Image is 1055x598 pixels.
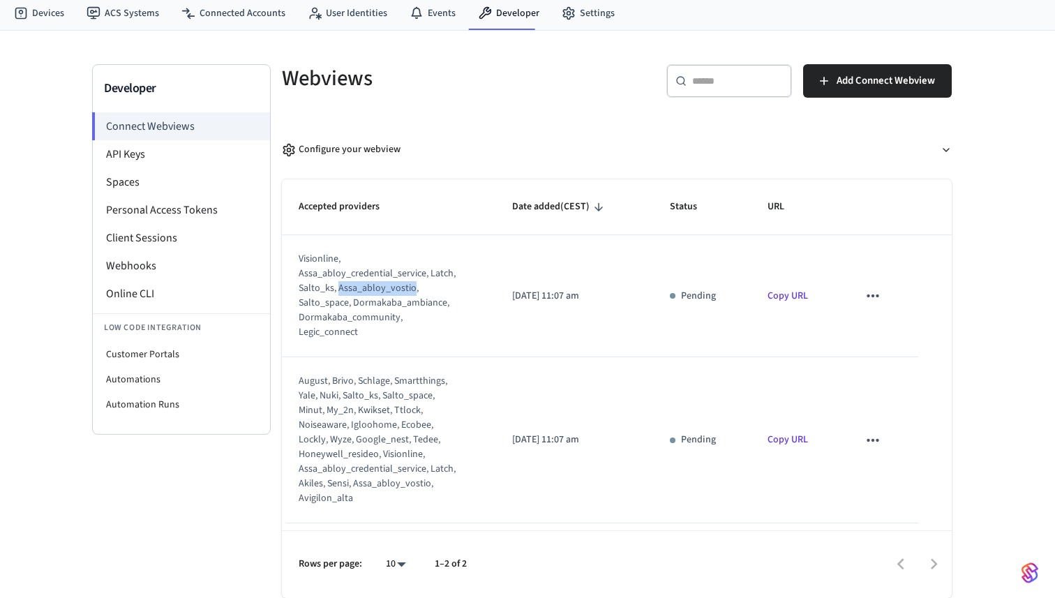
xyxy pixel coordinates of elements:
[681,433,716,447] p: Pending
[93,313,270,342] li: Low Code Integration
[93,196,270,224] li: Personal Access Tokens
[93,140,270,168] li: API Keys
[299,374,461,506] div: august, brivo, schlage, smartthings, yale, nuki, salto_ks, salto_space, minut, my_2n, kwikset, tt...
[297,1,398,26] a: User Identities
[104,79,259,98] h3: Developer
[803,64,952,98] button: Add Connect Webview
[768,196,802,218] span: URL
[837,72,935,90] span: Add Connect Webview
[282,64,608,93] h5: Webviews
[93,168,270,196] li: Spaces
[92,112,270,140] li: Connect Webviews
[3,1,75,26] a: Devices
[1022,562,1038,584] img: SeamLogoGradient.69752ec5.svg
[681,289,716,304] p: Pending
[170,1,297,26] a: Connected Accounts
[282,131,952,168] button: Configure your webview
[551,1,626,26] a: Settings
[512,433,636,447] p: [DATE] 11:07 am
[467,1,551,26] a: Developer
[93,392,270,417] li: Automation Runs
[768,289,808,303] a: Copy URL
[93,280,270,308] li: Online CLI
[93,367,270,392] li: Automations
[435,557,467,571] p: 1–2 of 2
[299,557,362,571] p: Rows per page:
[299,196,398,218] span: Accepted providers
[398,1,467,26] a: Events
[379,554,412,574] div: 10
[670,196,715,218] span: Status
[282,142,401,157] div: Configure your webview
[93,342,270,367] li: Customer Portals
[512,196,608,218] span: Date added(CEST)
[299,252,461,340] div: visionline, assa_abloy_credential_service, latch, salto_ks, assa_abloy_vostio, salto_space, dorma...
[512,289,636,304] p: [DATE] 11:07 am
[75,1,170,26] a: ACS Systems
[93,224,270,252] li: Client Sessions
[282,179,952,523] table: sticky table
[93,252,270,280] li: Webhooks
[768,433,808,447] a: Copy URL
